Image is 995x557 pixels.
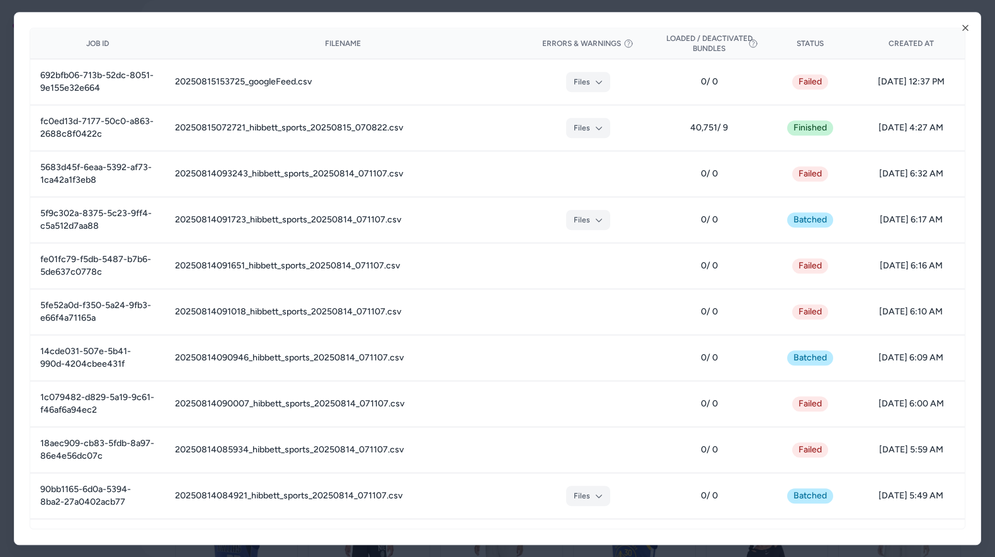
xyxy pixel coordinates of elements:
td: 20250814093243_hibbett_sports_20250814_071107.csv [165,151,521,197]
td: 5683d45f-6eaa-5392-af73-1ca42a1f3eb8 [30,151,165,197]
span: 0 / 0 [666,398,753,410]
span: [DATE] 6:09 AM [867,352,955,364]
span: [DATE] 6:00 AM [867,398,955,410]
td: 1c079482-d829-5a19-9c61-f46af6a94ec2 [30,381,165,427]
td: 20250814084921_hibbett_sports_20250814_071107.csv [165,473,521,519]
span: 0 / 0 [666,214,753,226]
span: [DATE] 6:16 AM [867,260,955,272]
span: 0 / 0 [666,444,753,456]
td: 20250814090007_hibbett_sports_20250814_071107.csv [165,381,521,427]
span: 0 / 0 [666,352,753,364]
div: Batched [787,350,833,365]
span: [DATE] 12:37 PM [867,76,955,88]
span: [DATE] 6:17 AM [867,214,955,226]
button: Files [566,72,610,92]
div: Created At [867,38,955,49]
td: 20250814085934_hibbett_sports_20250814_071107.csv [165,427,521,473]
span: [DATE] 5:49 AM [867,490,955,502]
div: Finished [787,120,833,135]
span: 0 / 0 [666,306,753,318]
div: Batched [787,488,833,503]
span: [DATE] 5:59 AM [867,444,955,456]
td: 5f9c302a-8375-5c23-9ff4-c5a512d7aa88 [30,197,165,243]
div: Job ID [40,38,155,49]
div: Batched [787,212,833,227]
button: Files [566,486,610,506]
button: Files [566,118,610,138]
span: 0 / 0 [666,168,753,180]
button: Loaded / Deactivated Bundles [666,33,753,54]
button: Failed [792,74,828,89]
td: 20250814090946_hibbett_sports_20250814_071107.csv [165,335,521,381]
td: fc0ed13d-7177-50c0-a863-2688c8f0422c [30,105,165,151]
button: Failed [792,442,828,457]
td: 20250814091651_hibbett_sports_20250814_071107.csv [165,243,521,289]
button: Files [566,210,610,230]
button: Failed [792,258,828,273]
span: [DATE] 6:10 AM [867,306,955,318]
span: [DATE] 4:27 AM [867,122,955,134]
button: Failed [792,396,828,411]
button: Failed [792,166,828,181]
td: 18aec909-cb83-5fdb-8a97-86e4e56dc07c [30,427,165,473]
button: Failed [792,304,828,319]
button: Errors & Warnings [542,38,634,49]
td: 5fe52a0d-f350-5a24-9fb3-e66f4a71165a [30,289,165,335]
td: 20250814091018_hibbett_sports_20250814_071107.csv [165,289,521,335]
div: Status [773,38,848,49]
td: 90bb1165-6d0a-5394-8ba2-27a0402acb77 [30,473,165,519]
td: 14cde031-507e-5b41-990d-4204cbee431f [30,335,165,381]
td: 20250814091723_hibbett_sports_20250814_071107.csv [165,197,521,243]
span: 40,751 / 9 [666,122,753,134]
td: 20250815153725_googleFeed.csv [165,59,521,105]
td: fe01fc79-f5db-5487-b7b6-5de637c0778c [30,243,165,289]
span: 0 / 0 [666,76,753,88]
span: 0 / 0 [666,490,753,502]
span: [DATE] 6:32 AM [867,168,955,180]
td: 692bfb06-713b-52dc-8051-9e155e32e664 [30,59,165,105]
td: 20250815072721_hibbett_sports_20250815_070822.csv [165,105,521,151]
div: Filename [175,38,511,49]
span: 0 / 0 [666,260,753,272]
